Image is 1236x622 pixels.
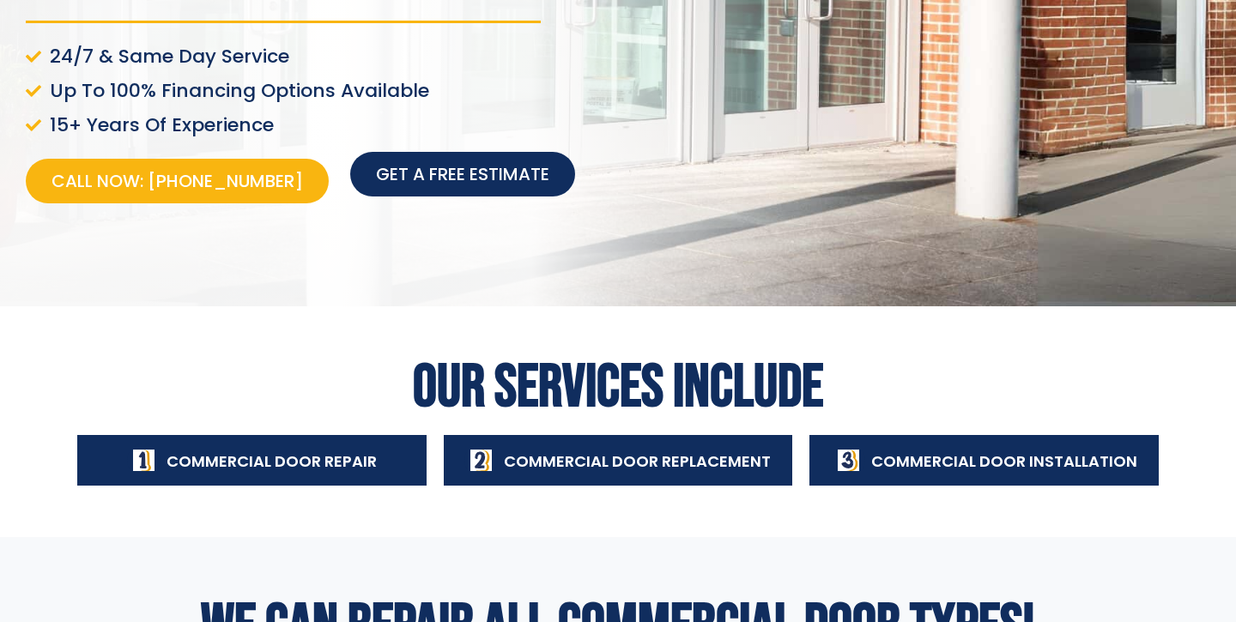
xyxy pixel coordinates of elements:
h2: Our Services Include [69,358,1167,418]
span: Commercial Door Installation [871,450,1137,472]
a: Call Now: [PHONE_NUMBER] [26,159,329,203]
span: Call Now: [PHONE_NUMBER] [51,169,303,193]
a: Get a free estimate [350,152,575,196]
span: 24/7 & Same Day Service [45,45,289,69]
span: Commercial Door Replacement [504,450,771,472]
span: Get a free estimate [376,162,549,186]
span: Commercial Door Repair [167,450,377,472]
span: Up To 100% Financing Options Available [45,79,429,103]
span: 15+ Years Of Experience [45,113,274,137]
